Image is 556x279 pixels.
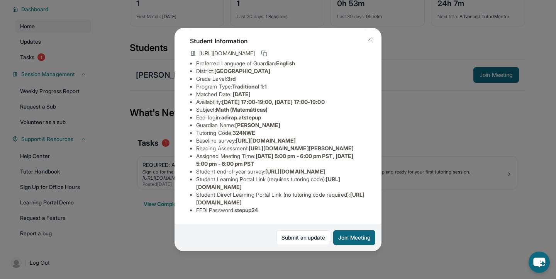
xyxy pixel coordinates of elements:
span: [DATE] [233,91,251,97]
span: stepup24 [234,207,258,213]
span: [URL][DOMAIN_NAME] [236,137,296,144]
li: Baseline survey : [196,137,366,145]
span: adirap.atstepup [221,114,261,121]
li: Availability: [196,98,366,106]
span: 324NWE [232,129,255,136]
span: [URL][DOMAIN_NAME][PERSON_NAME] [249,145,354,151]
li: Grade Level: [196,75,366,83]
span: Traditional 1:1 [232,83,267,90]
span: [PERSON_NAME] [235,122,280,128]
h4: Student Information [190,36,366,46]
span: Math (Matemáticas) [216,106,268,113]
li: Reading Assessment : [196,145,366,152]
li: Tutoring Code : [196,129,366,137]
button: Copy link [259,49,269,58]
li: Matched Date: [196,90,366,98]
li: Guardian Name : [196,121,366,129]
li: Program Type: [196,83,366,90]
img: Close Icon [367,36,373,43]
li: Student Direct Learning Portal Link (no tutoring code required) : [196,191,366,206]
li: Assigned Meeting Time : [196,152,366,168]
li: Subject : [196,106,366,114]
li: District: [196,67,366,75]
span: [DATE] 5:00 pm - 6:00 pm PST, [DATE] 5:00 pm - 6:00 pm PST [196,153,353,167]
a: Submit an update [276,230,330,245]
span: [URL][DOMAIN_NAME] [265,168,325,175]
span: [DATE] 17:00-19:00, [DATE] 17:00-19:00 [222,99,325,105]
span: English [276,60,295,66]
button: Join Meeting [333,230,375,245]
button: chat-button [529,252,550,273]
span: [GEOGRAPHIC_DATA] [214,68,270,74]
li: Student end-of-year survey : [196,168,366,175]
span: [URL][DOMAIN_NAME] [199,49,255,57]
li: Preferred Language of Guardian: [196,60,366,67]
li: Eedi login : [196,114,366,121]
span: 3rd [227,75,236,82]
li: Student Learning Portal Link (requires tutoring code) : [196,175,366,191]
li: EEDI Password : [196,206,366,214]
